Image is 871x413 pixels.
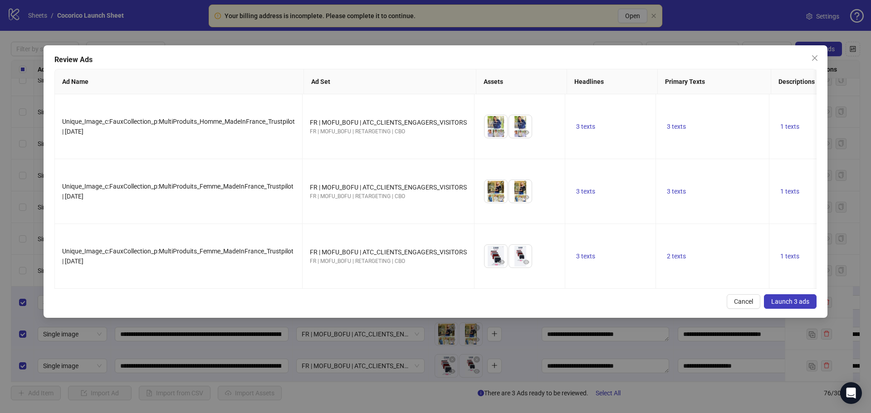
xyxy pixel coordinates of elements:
[496,257,507,267] button: Preview
[667,188,686,195] span: 3 texts
[499,259,505,265] span: eye
[663,251,690,262] button: 2 texts
[62,118,295,135] span: Unique_Image_c:FauxCollection_p:MultiProduits_Homme_MadeInFrance_Trustpilot | [DATE]
[54,54,817,65] div: Review Ads
[777,251,803,262] button: 1 texts
[576,123,595,130] span: 3 texts
[573,251,599,262] button: 3 texts
[310,182,467,192] div: FR | MOFU_BOFU | ATC_CLIENTS_ENGAGERS_VISITORS
[521,127,532,138] button: Preview
[667,253,686,260] span: 2 texts
[727,294,760,309] button: Cancel
[811,54,818,62] span: close
[484,115,507,138] img: Asset 1
[663,121,690,132] button: 3 texts
[840,382,862,404] div: Open Intercom Messenger
[509,180,532,203] img: Asset 2
[496,192,507,203] button: Preview
[573,121,599,132] button: 3 texts
[509,115,532,138] img: Asset 2
[780,253,799,260] span: 1 texts
[523,259,529,265] span: eye
[55,69,304,94] th: Ad Name
[484,180,507,203] img: Asset 1
[780,123,799,130] span: 1 texts
[777,121,803,132] button: 1 texts
[777,186,803,197] button: 1 texts
[496,127,507,138] button: Preview
[523,194,529,200] span: eye
[576,188,595,195] span: 3 texts
[734,298,753,305] span: Cancel
[310,257,467,266] div: FR | MOFU_BOFU | RETARGETING | CBO
[576,253,595,260] span: 3 texts
[523,129,529,136] span: eye
[476,69,567,94] th: Assets
[807,51,822,65] button: Close
[567,69,658,94] th: Headlines
[62,248,294,265] span: Unique_Image_c:FauxCollection_p:MultiProduits_Femme_MadeInFrance_Trustpilot | [DATE]
[310,127,467,136] div: FR | MOFU_BOFU | RETARGETING | CBO
[304,69,476,94] th: Ad Set
[509,245,532,267] img: Asset 2
[310,247,467,257] div: FR | MOFU_BOFU | ATC_CLIENTS_ENGAGERS_VISITORS
[310,192,467,201] div: FR | MOFU_BOFU | RETARGETING | CBO
[780,188,799,195] span: 1 texts
[62,183,294,200] span: Unique_Image_c:FauxCollection_p:MultiProduits_Femme_MadeInFrance_Trustpilot | [DATE]
[484,245,507,267] img: Asset 1
[521,257,532,267] button: Preview
[521,192,532,203] button: Preview
[764,294,817,309] button: Launch 3 ads
[663,186,690,197] button: 3 texts
[771,298,809,305] span: Launch 3 ads
[573,186,599,197] button: 3 texts
[658,69,771,94] th: Primary Texts
[499,194,505,200] span: eye
[499,129,505,136] span: eye
[667,123,686,130] span: 3 texts
[310,117,467,127] div: FR | MOFU_BOFU | ATC_CLIENTS_ENGAGERS_VISITORS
